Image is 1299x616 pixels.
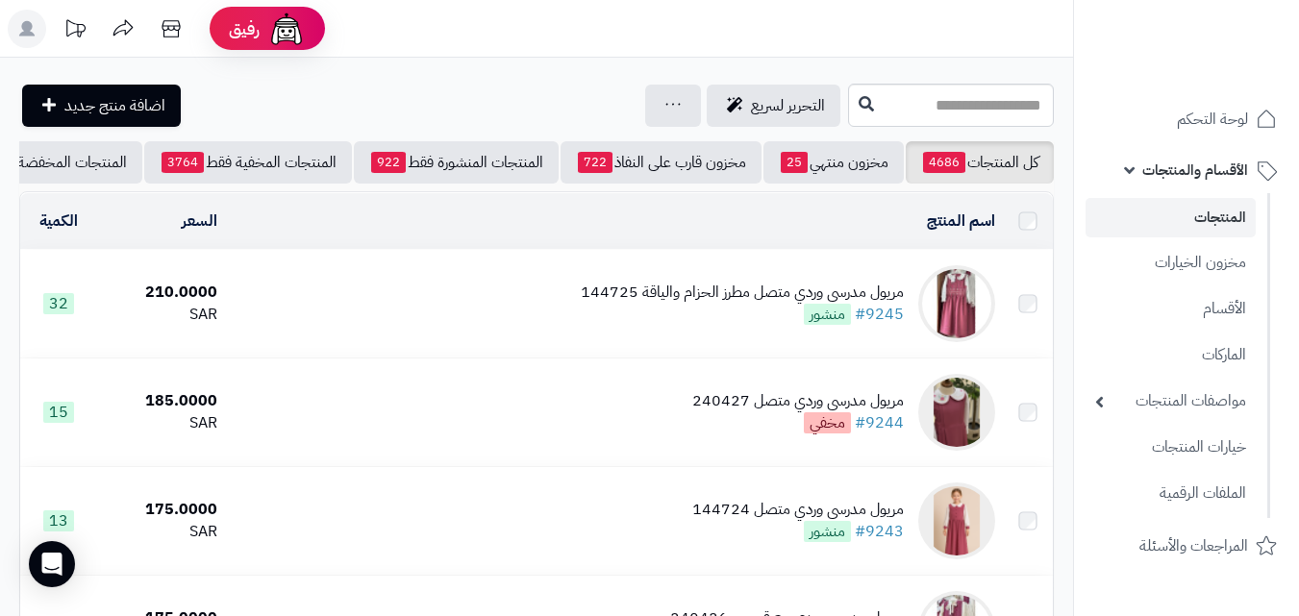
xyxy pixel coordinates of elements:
div: SAR [106,521,217,543]
a: خيارات المنتجات [1086,427,1256,468]
div: SAR [106,412,217,434]
a: لوحة التحكم [1086,96,1287,142]
a: المنتجات [1086,198,1256,237]
span: رفيق [229,17,260,40]
div: 185.0000 [106,390,217,412]
img: مريول مدرسي وردي متصل 144724 [918,482,995,559]
img: مريول مدرسي وردي متصل 240427 [918,374,995,451]
div: 210.0000 [106,282,217,304]
a: الكمية [39,209,78,233]
a: #9245 [855,303,904,326]
a: المنتجات المنشورة فقط922 [354,141,559,184]
span: 25 [781,152,808,173]
span: 13 [43,510,74,531]
a: الماركات [1086,334,1256,376]
span: 922 [371,152,406,173]
div: Open Intercom Messenger [29,541,75,587]
span: التحرير لسريع [751,94,825,117]
span: الأقسام والمنتجات [1142,157,1248,184]
a: مخزون قارب على النفاذ722 [561,141,762,184]
img: مريول مدرسي وردي متصل مطرز الحزام والياقة 144725 [918,265,995,342]
a: اضافة منتج جديد [22,85,181,127]
a: اسم المنتج [927,209,995,233]
a: #9244 [855,411,904,434]
span: المراجعات والأسئلة [1139,532,1248,559]
span: منشور [804,521,851,542]
img: ai-face.png [267,10,306,48]
a: #9243 [855,520,904,543]
span: 15 [43,402,74,423]
div: SAR [106,304,217,326]
a: مخزون الخيارات [1086,242,1256,283]
a: كل المنتجات4686 [906,141,1054,184]
a: مواصفات المنتجات [1086,381,1256,422]
div: مريول مدرسي وردي متصل 144724 [692,499,904,521]
a: مخزون منتهي25 [763,141,904,184]
div: مريول مدرسي وردي متصل 240427 [692,390,904,412]
span: 32 [43,293,74,314]
span: منشور [804,304,851,325]
a: تحديثات المنصة [51,10,99,53]
a: التحرير لسريع [707,85,840,127]
span: 3764 [162,152,204,173]
span: 4686 [923,152,965,173]
a: المراجعات والأسئلة [1086,523,1287,569]
span: لوحة التحكم [1177,106,1248,133]
a: الأقسام [1086,288,1256,330]
span: اضافة منتج جديد [64,94,165,117]
a: المنتجات المخفية فقط3764 [144,141,352,184]
a: السعر [182,209,217,233]
span: 722 [578,152,612,173]
a: الملفات الرقمية [1086,473,1256,514]
div: 175.0000 [106,499,217,521]
span: مخفي [804,412,851,433]
div: مريول مدرسي وردي متصل مطرز الحزام والياقة 144725 [581,282,904,304]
